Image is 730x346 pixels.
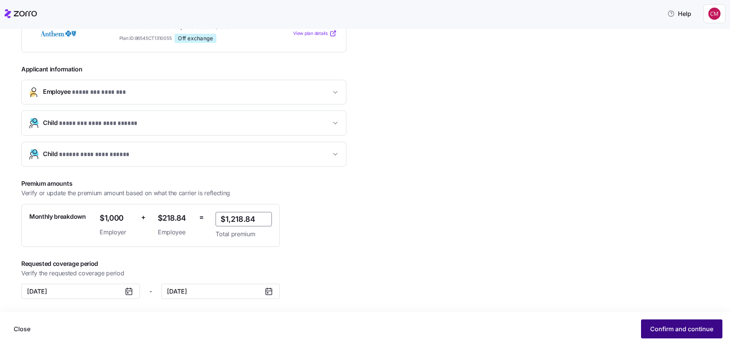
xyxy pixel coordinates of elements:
span: Verify or update the premium amount based on what the carrier is reflecting [21,188,230,198]
span: View plan details [293,30,328,37]
span: = [199,212,204,223]
span: Employee [158,228,193,237]
button: Close [8,319,36,338]
span: Total premium [216,229,272,239]
span: Employee [43,87,126,97]
span: $1,000 [100,212,135,224]
span: Help [667,9,691,18]
span: Child [43,118,138,128]
span: Close [14,324,30,333]
span: Applicant information [21,65,346,74]
span: + [141,212,146,223]
button: Confirm and continue [641,319,722,338]
button: Help [661,6,697,21]
span: Premium amounts [21,179,281,188]
span: Employer [100,228,135,237]
span: Off exchange [178,35,213,42]
span: $218.84 [158,212,193,224]
span: Monthly breakdown [29,212,86,221]
a: View plan details [293,30,337,37]
span: Child [43,149,133,160]
img: c76f7742dad050c3772ef460a101715e [708,8,720,20]
span: Confirm and continue [650,324,713,333]
span: Plan ID: 86545CT1310055 [119,35,172,41]
span: - [149,287,152,296]
span: Verify the requested coverage period [21,269,124,278]
input: MM/DD/YYYY [21,284,140,299]
input: MM/DD/YYYY [161,284,280,299]
img: Anthem [31,25,86,42]
span: Requested coverage period [21,259,374,269]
